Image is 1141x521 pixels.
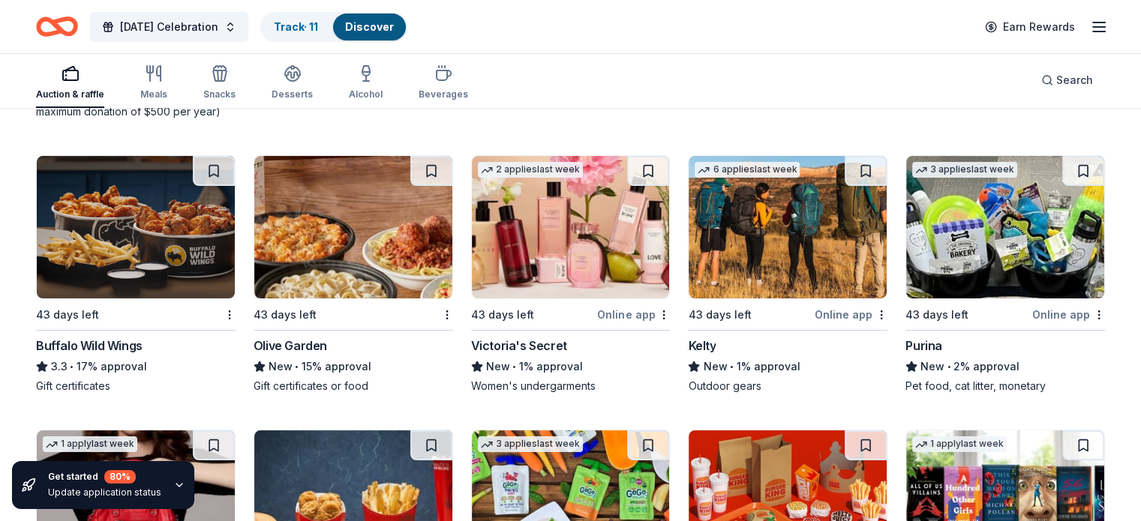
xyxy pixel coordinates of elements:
span: New [486,358,510,376]
div: 43 days left [688,306,751,324]
div: 2 applies last week [478,162,583,178]
div: 43 days left [905,306,968,324]
a: Image for Purina3 applieslast week43 days leftOnline appPurinaNew•2% approvalPet food, cat litter... [905,155,1105,394]
span: • [70,361,74,373]
button: Snacks [203,58,236,108]
div: Victoria's Secret [471,337,567,355]
div: 1 apply last week [43,436,137,452]
a: Image for Kelty6 applieslast week43 days leftOnline appKeltyNew•1% approvalOutdoor gears [688,155,887,394]
a: Image for Victoria's Secret2 applieslast week43 days leftOnline appVictoria's SecretNew•1% approv... [471,155,671,394]
button: Search [1029,65,1105,95]
div: Online app [1032,305,1105,324]
a: Track· 11 [274,20,318,33]
div: 1% approval [471,358,671,376]
div: 6 applies last week [695,162,800,178]
div: 43 days left [36,306,99,324]
a: Earn Rewards [976,13,1084,40]
span: New [920,358,944,376]
span: • [947,361,951,373]
a: Image for Buffalo Wild Wings43 days leftBuffalo Wild Wings3.3•17% approvalGift certificates [36,155,236,394]
span: Search [1056,71,1093,89]
img: Image for Olive Garden [254,156,452,298]
div: Gift certificates or food [254,379,453,394]
button: Track· 11Discover [260,12,407,42]
div: 43 days left [254,306,317,324]
span: New [703,358,727,376]
div: Kelty [688,337,716,355]
div: Buffalo Wild Wings [36,337,143,355]
div: 15% approval [254,358,453,376]
button: [DATE] Celebration [90,12,248,42]
button: Beverages [419,58,468,108]
div: Online app [597,305,670,324]
span: • [730,361,734,373]
a: Discover [345,20,394,33]
div: Gift certificates [36,379,236,394]
img: Image for Purina [906,156,1104,298]
div: Olive Garden [254,337,327,355]
span: • [295,361,299,373]
div: Online app [815,305,887,324]
div: 3 applies last week [478,436,583,452]
div: Outdoor gears [688,379,887,394]
img: Image for Victoria's Secret [472,156,670,298]
img: Image for Buffalo Wild Wings [37,156,235,298]
a: Home [36,9,78,44]
div: Purina [905,337,942,355]
div: Auction & raffle [36,88,104,100]
div: 80 % [104,470,136,484]
button: Meals [140,58,167,108]
div: 3 applies last week [912,162,1017,178]
div: Snacks [203,88,236,100]
span: • [512,361,516,373]
span: New [269,358,293,376]
div: Update application status [48,487,161,499]
div: Beverages [419,88,468,100]
span: [DATE] Celebration [120,18,218,36]
div: 43 days left [471,306,534,324]
div: 17% approval [36,358,236,376]
button: Auction & raffle [36,58,104,108]
div: Alcohol [349,88,383,100]
img: Image for Kelty [689,156,887,298]
button: Alcohol [349,58,383,108]
div: Pet food, cat litter, monetary [905,379,1105,394]
div: Women's undergarments [471,379,671,394]
span: 3.3 [51,358,68,376]
div: 2% approval [905,358,1105,376]
button: Desserts [272,58,313,108]
div: 1 apply last week [912,436,1007,452]
a: Image for Olive Garden43 days leftOlive GardenNew•15% approvalGift certificates or food [254,155,453,394]
div: Meals [140,88,167,100]
div: Get started [48,470,161,484]
div: Desserts [272,88,313,100]
div: 1% approval [688,358,887,376]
